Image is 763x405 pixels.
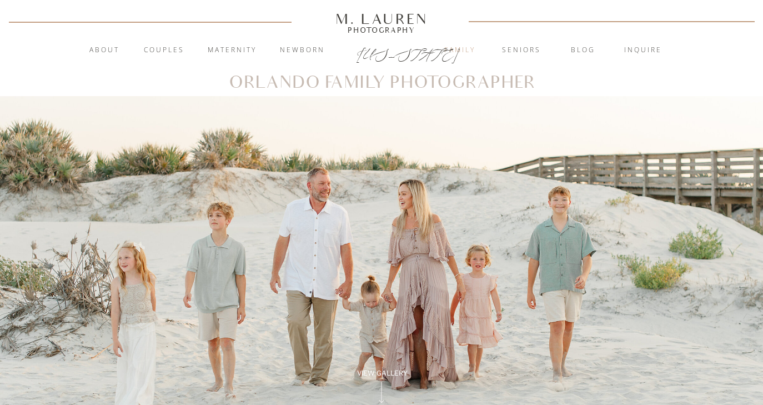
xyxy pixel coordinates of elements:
[553,45,613,56] a: blog
[357,46,407,59] a: [US_STATE]
[202,45,262,56] a: Maternity
[613,45,673,56] a: inquire
[272,45,332,56] a: Newborn
[330,27,433,33] a: Photography
[134,45,194,56] a: Couples
[430,45,490,56] a: Family
[83,45,126,56] a: About
[228,75,535,91] h1: Orlando Family Photographer
[302,13,461,25] a: M. Lauren
[491,45,551,56] a: Seniors
[344,368,420,378] a: View Gallery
